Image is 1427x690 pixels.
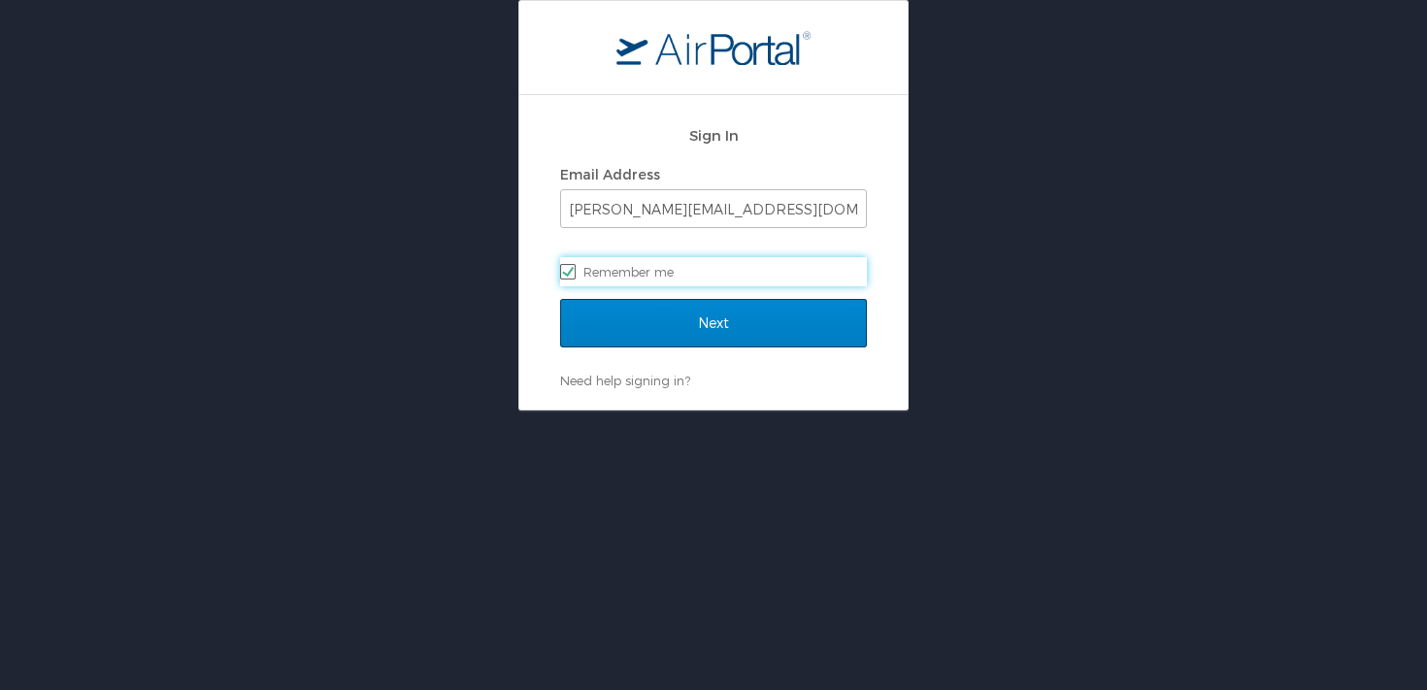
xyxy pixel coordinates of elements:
[616,30,811,65] img: logo
[560,257,867,286] label: Remember me
[560,373,690,388] a: Need help signing in?
[560,166,660,182] label: Email Address
[560,124,867,147] h2: Sign In
[560,299,867,347] input: Next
